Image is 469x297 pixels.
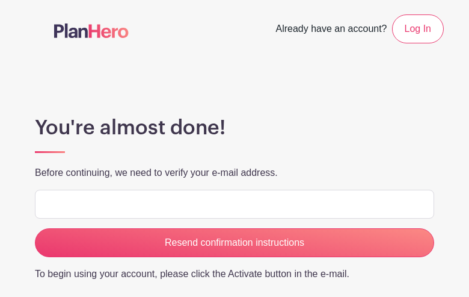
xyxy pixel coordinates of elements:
span: Already have an account? [276,17,387,43]
input: Resend confirmation instructions [35,228,434,257]
p: To begin using your account, please click the Activate button in the e-mail. [35,267,434,281]
h1: You're almost done! [35,116,434,140]
p: Before continuing, we need to verify your e-mail address. [35,166,434,180]
a: Log In [392,14,444,43]
img: logo-507f7623f17ff9eddc593b1ce0a138ce2505c220e1c5a4e2b4648c50719b7d32.svg [54,23,129,38]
